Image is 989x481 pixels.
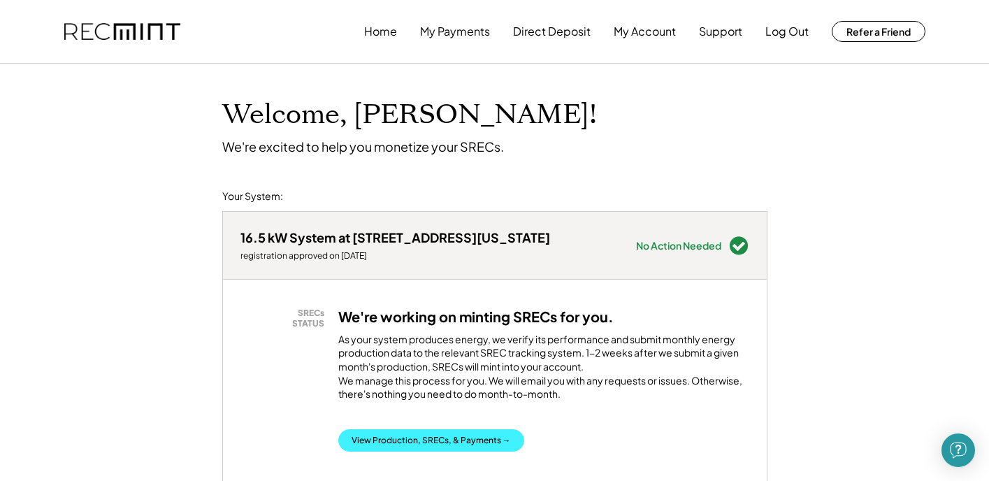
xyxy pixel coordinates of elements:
div: registration approved on [DATE] [240,250,550,261]
div: 16.5 kW System at [STREET_ADDRESS][US_STATE] [240,229,550,245]
div: Your System: [222,189,283,203]
button: My Payments [420,17,490,45]
button: Direct Deposit [513,17,591,45]
button: My Account [614,17,676,45]
button: Log Out [765,17,809,45]
div: Open Intercom Messenger [941,433,975,467]
div: SRECs STATUS [247,308,324,329]
img: recmint-logotype%403x.png [64,23,180,41]
div: As your system produces energy, we verify its performance and submit monthly energy production da... [338,333,749,408]
div: No Action Needed [636,240,721,250]
button: Home [364,17,397,45]
button: Refer a Friend [832,21,925,42]
h3: We're working on minting SRECs for you. [338,308,614,326]
button: Support [699,17,742,45]
button: View Production, SRECs, & Payments → [338,429,524,452]
div: We're excited to help you monetize your SRECs. [222,138,504,155]
h1: Welcome, [PERSON_NAME]! [222,99,597,131]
